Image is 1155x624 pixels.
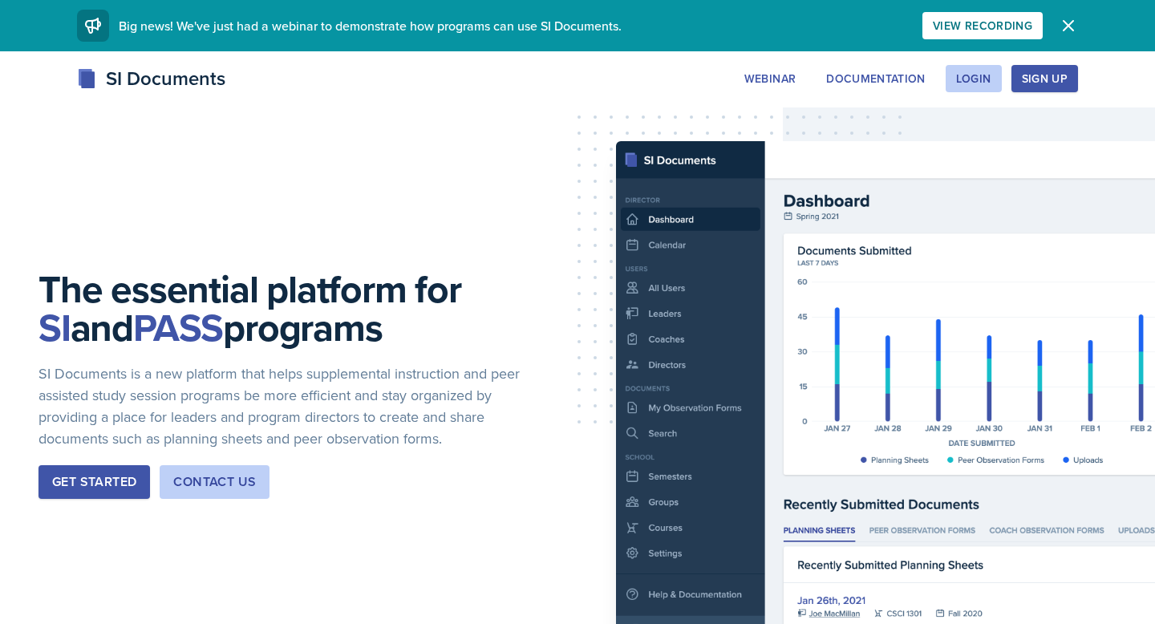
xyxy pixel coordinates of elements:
div: Login [956,72,991,85]
div: Webinar [744,72,796,85]
button: Contact Us [160,465,269,499]
span: Big news! We've just had a webinar to demonstrate how programs can use SI Documents. [119,17,622,34]
div: Sign Up [1022,72,1068,85]
div: SI Documents [77,64,225,93]
button: Get Started [38,465,150,499]
div: View Recording [933,19,1032,32]
div: Documentation [826,72,926,85]
button: Webinar [734,65,806,92]
div: Get Started [52,472,136,492]
div: Contact Us [173,472,256,492]
button: Login [946,65,1002,92]
button: Sign Up [1011,65,1078,92]
button: Documentation [816,65,936,92]
button: View Recording [922,12,1043,39]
